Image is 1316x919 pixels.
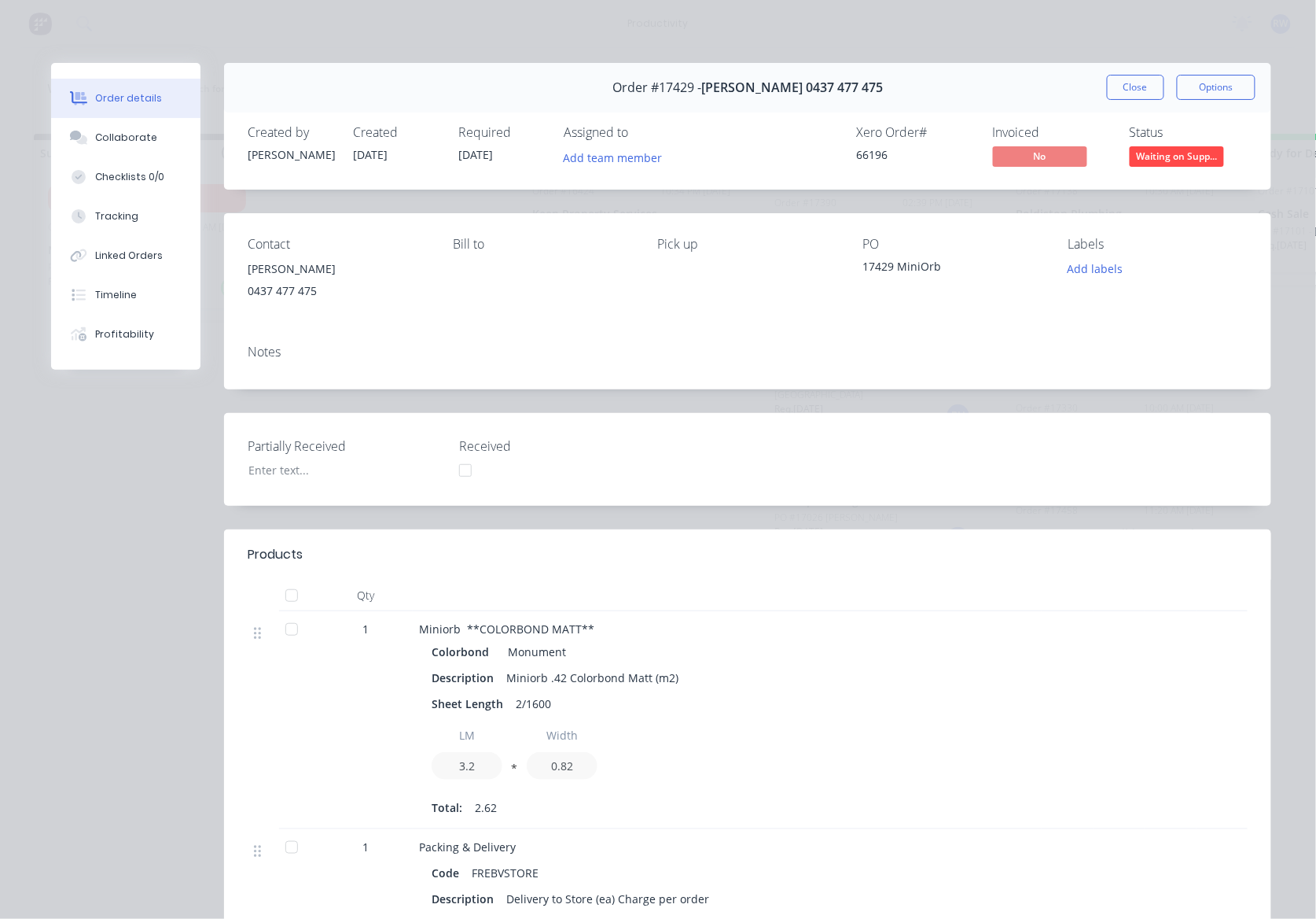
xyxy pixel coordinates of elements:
[51,236,200,275] button: Linked Orders
[318,580,413,611] div: Qty
[500,888,715,910] div: Delivery to Store (ea) Charge per order
[862,237,1042,252] div: PO
[465,862,545,884] div: FREBVSTORE
[95,170,164,184] div: Checklists 0/0
[432,722,502,749] input: Label
[500,666,685,689] div: Miniorb .42 Colorbond Matt (m2)
[353,125,439,140] div: Created
[458,147,493,162] span: [DATE]
[248,237,428,252] div: Contact
[248,545,303,564] div: Products
[701,80,883,95] span: [PERSON_NAME] 0437 477 475
[95,288,137,302] div: Timeline
[527,722,597,749] input: Label
[856,146,974,163] div: 66196
[475,799,497,816] span: 2.62
[432,640,495,663] div: Colorbond
[458,125,545,140] div: Required
[453,237,633,252] div: Bill to
[432,692,509,715] div: Sheet Length
[862,258,1042,280] div: 17429 MiniOrb
[95,131,157,145] div: Collaborate
[509,692,557,715] div: 2/1600
[362,621,369,637] span: 1
[432,862,465,884] div: Code
[502,640,566,663] div: Monument
[51,79,200,118] button: Order details
[658,237,838,252] div: Pick up
[1130,125,1248,140] div: Status
[248,125,334,140] div: Created by
[51,275,200,315] button: Timeline
[1130,146,1224,166] span: Waiting on Supp...
[993,146,1087,166] span: No
[432,888,500,910] div: Description
[248,258,428,280] div: [PERSON_NAME]
[564,125,721,140] div: Assigned to
[432,666,500,689] div: Description
[95,327,154,341] div: Profitability
[51,315,200,354] button: Profitability
[993,125,1111,140] div: Invoiced
[353,147,388,162] span: [DATE]
[432,752,502,780] input: Value
[95,91,162,105] div: Order details
[432,799,462,816] span: Total:
[856,125,974,140] div: Xero Order #
[1107,75,1164,100] button: Close
[51,157,200,197] button: Checklists 0/0
[248,258,428,308] div: [PERSON_NAME]0437 477 475
[1059,258,1131,279] button: Add labels
[362,839,369,855] span: 1
[1068,237,1248,252] div: Labels
[555,146,671,168] button: Add team member
[51,118,200,157] button: Collaborate
[51,197,200,236] button: Tracking
[248,345,1248,360] div: Notes
[419,840,516,854] span: Packing & Delivery
[248,437,444,456] label: Partially Received
[1130,146,1224,170] button: Waiting on Supp...
[1177,75,1255,100] button: Options
[612,80,701,95] span: Order #17429 -
[459,437,656,456] label: Received
[95,249,163,263] div: Linked Orders
[248,146,334,163] div: [PERSON_NAME]
[419,622,594,637] span: Miniorb **COLORBOND MATT**
[95,209,138,223] div: Tracking
[564,146,671,168] button: Add team member
[527,752,597,780] input: Value
[248,280,428,302] div: 0437 477 475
